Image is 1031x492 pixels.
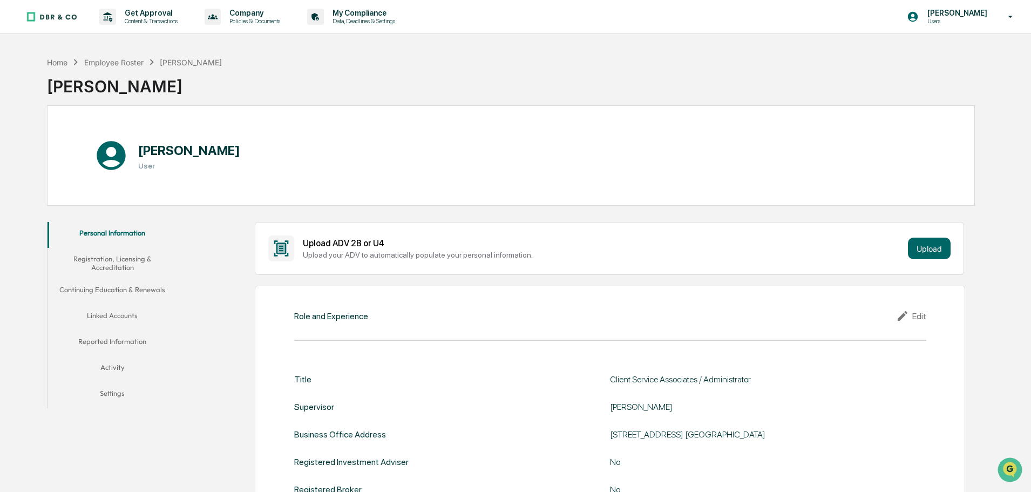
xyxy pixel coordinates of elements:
[919,9,993,17] p: [PERSON_NAME]
[610,429,880,440] div: [STREET_ADDRESS] [GEOGRAPHIC_DATA]
[37,83,177,93] div: Start new chat
[160,58,222,67] div: [PERSON_NAME]
[996,456,1026,486] iframe: Open customer support
[48,248,177,279] button: Registration, Licensing & Accreditation
[303,238,904,248] div: Upload ADV 2B or U4
[6,152,72,172] a: 🔎Data Lookup
[908,238,951,259] button: Upload
[78,137,87,146] div: 🗄️
[89,136,134,147] span: Attestations
[11,83,30,102] img: 1746055101610-c473b297-6a78-478c-a979-82029cc54cd1
[138,161,240,170] h3: User
[37,93,137,102] div: We're available if you need us!
[896,309,926,322] div: Edit
[324,17,401,25] p: Data, Deadlines & Settings
[48,222,177,248] button: Personal Information
[294,311,368,321] div: Role and Experience
[6,132,74,151] a: 🖐️Preclearance
[294,457,409,467] div: Registered Investment Adviser
[138,143,240,158] h1: [PERSON_NAME]
[610,402,880,412] div: [PERSON_NAME]
[184,86,196,99] button: Start new chat
[76,183,131,191] a: Powered byPylon
[48,331,177,356] button: Reported Information
[221,17,286,25] p: Policies & Documents
[107,183,131,191] span: Pylon
[74,132,138,151] a: 🗄️Attestations
[294,374,311,385] div: Title
[116,9,183,17] p: Get Approval
[22,136,70,147] span: Preclearance
[84,58,144,67] div: Employee Roster
[48,356,177,382] button: Activity
[324,9,401,17] p: My Compliance
[47,58,67,67] div: Home
[11,158,19,166] div: 🔎
[48,305,177,331] button: Linked Accounts
[11,137,19,146] div: 🖐️
[11,23,196,40] p: How can we help?
[919,17,993,25] p: Users
[22,157,68,167] span: Data Lookup
[610,374,880,385] div: Client Service Associates / Administrator
[47,68,222,96] div: [PERSON_NAME]
[116,17,183,25] p: Content & Transactions
[303,251,904,259] div: Upload your ADV to automatically populate your personal information.
[294,402,334,412] div: Supervisor
[221,9,286,17] p: Company
[48,279,177,305] button: Continuing Education & Renewals
[48,382,177,408] button: Settings
[294,429,386,440] div: Business Office Address
[26,11,78,22] img: logo
[48,222,177,408] div: secondary tabs example
[610,457,880,467] div: No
